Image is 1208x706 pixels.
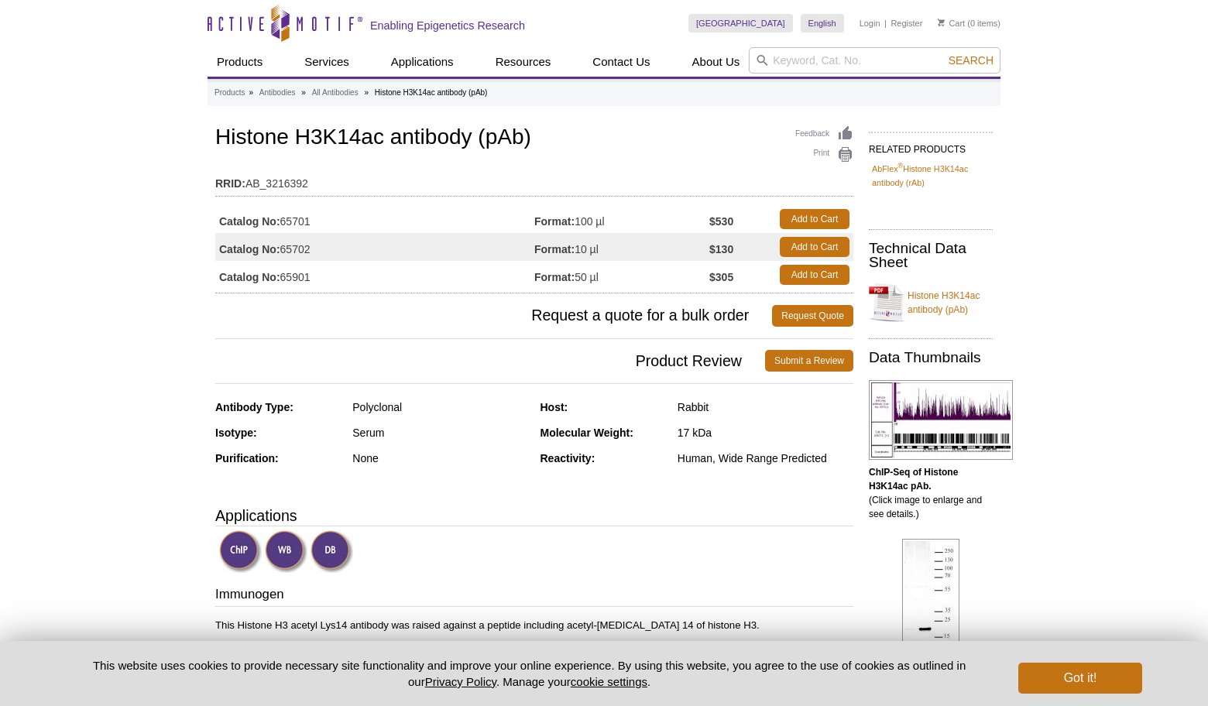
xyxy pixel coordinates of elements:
[219,530,262,573] img: ChIP Validated
[364,88,369,97] li: »
[215,350,765,372] span: Product Review
[486,47,561,77] a: Resources
[541,452,595,464] strong: Reactivity:
[869,242,993,269] h2: Technical Data Sheet
[678,400,853,414] div: Rabbit
[534,214,575,228] strong: Format:
[66,657,993,690] p: This website uses cookies to provide necessary site functionality and improve your online experie...
[869,279,993,326] a: Histone H3K14ac antibody (pAb)
[884,14,887,33] li: |
[869,380,1013,460] img: Histone H3K14ac antibody (pAb) tested by ChIP-Seq.
[938,14,1000,33] li: (0 items)
[301,88,306,97] li: »
[780,265,849,285] a: Add to Cart
[869,465,993,521] p: (Click image to enlarge and see details.)
[352,451,528,465] div: None
[709,270,733,284] strong: $305
[352,426,528,440] div: Serum
[534,233,709,261] td: 10 µl
[749,47,1000,74] input: Keyword, Cat. No.
[215,452,279,464] strong: Purification:
[860,18,880,29] a: Login
[425,675,496,688] a: Privacy Policy
[938,18,965,29] a: Cart
[795,146,853,163] a: Print
[571,675,647,688] button: cookie settings
[219,270,280,284] strong: Catalog No:
[219,242,280,256] strong: Catalog No:
[898,162,904,170] sup: ®
[780,209,849,229] a: Add to Cart
[795,125,853,142] a: Feedback
[215,125,853,152] h1: Histone H3K14ac antibody (pAb)
[215,585,853,607] h3: Immunogen
[709,242,733,256] strong: $130
[312,86,359,100] a: All Antibodies
[869,351,993,365] h2: Data Thumbnails
[208,47,272,77] a: Products
[801,14,844,33] a: English
[541,401,568,413] strong: Host:
[259,86,296,100] a: Antibodies
[678,426,853,440] div: 17 kDa
[944,53,998,67] button: Search
[352,400,528,414] div: Polyclonal
[869,132,993,159] h2: RELATED PRODUCTS
[375,88,488,97] li: Histone H3K14ac antibody (pAb)
[678,451,853,465] div: Human, Wide Range Predicted
[938,19,945,26] img: Your Cart
[683,47,750,77] a: About Us
[215,504,853,527] h3: Applications
[534,205,709,233] td: 100 µl
[534,242,575,256] strong: Format:
[215,261,534,289] td: 65901
[541,427,633,439] strong: Molecular Weight:
[249,88,253,97] li: »
[949,54,994,67] span: Search
[709,214,733,228] strong: $530
[311,530,353,573] img: Dot Blot Validated
[1018,663,1142,694] button: Got it!
[215,305,772,327] span: Request a quote for a bulk order
[688,14,793,33] a: [GEOGRAPHIC_DATA]
[780,237,849,257] a: Add to Cart
[215,427,257,439] strong: Isotype:
[772,305,853,327] a: Request Quote
[534,270,575,284] strong: Format:
[215,205,534,233] td: 65701
[219,214,280,228] strong: Catalog No:
[295,47,359,77] a: Services
[891,18,922,29] a: Register
[869,467,958,492] b: ChIP-Seq of Histone H3K14ac pAb.
[583,47,659,77] a: Contact Us
[765,350,853,372] a: Submit a Review
[872,162,990,190] a: AbFlex®Histone H3K14ac antibody (rAb)
[382,47,463,77] a: Applications
[902,539,959,660] img: Histone H3K14ac antibody (pAb) tested by Western blot.
[534,261,709,289] td: 50 µl
[265,530,307,573] img: Western Blot Validated
[370,19,525,33] h2: Enabling Epigenetics Research
[214,86,245,100] a: Products
[215,401,293,413] strong: Antibody Type:
[215,619,853,632] p: This Histone H3 acetyl Lys14 antibody was raised against a peptide including acetyl-[MEDICAL_DATA...
[215,167,853,192] td: AB_3216392
[215,233,534,261] td: 65702
[215,176,245,190] strong: RRID:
